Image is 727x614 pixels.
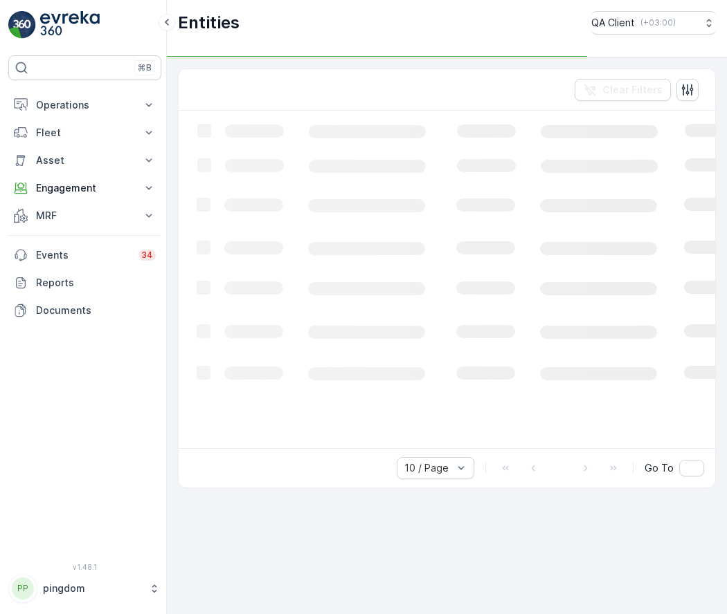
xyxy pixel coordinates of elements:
p: Entities [178,12,240,34]
a: Reports [8,269,161,297]
p: Fleet [36,126,134,140]
p: ⌘B [138,62,152,73]
p: Asset [36,153,134,167]
a: Events34 [8,241,161,269]
button: Fleet [8,119,161,147]
p: Documents [36,304,156,317]
span: v 1.48.1 [8,563,161,571]
div: PP [12,577,34,599]
button: Clear Filters [575,79,671,101]
p: QA Client [591,16,635,30]
p: Events [36,248,130,262]
button: Asset [8,147,161,174]
p: MRF [36,209,134,223]
img: logo [8,11,36,39]
button: Operations [8,91,161,119]
img: logo_light-DOdMpM7g.png [40,11,100,39]
a: Documents [8,297,161,324]
button: Engagement [8,174,161,202]
p: Reports [36,276,156,290]
p: Engagement [36,181,134,195]
p: Clear Filters [602,83,663,97]
p: 34 [141,250,153,261]
button: MRF [8,202,161,230]
p: ( +03:00 ) [640,17,676,28]
button: PPpingdom [8,574,161,603]
p: pingdom [43,582,142,595]
p: Operations [36,98,134,112]
span: Go To [645,461,674,475]
button: QA Client(+03:00) [591,11,716,35]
